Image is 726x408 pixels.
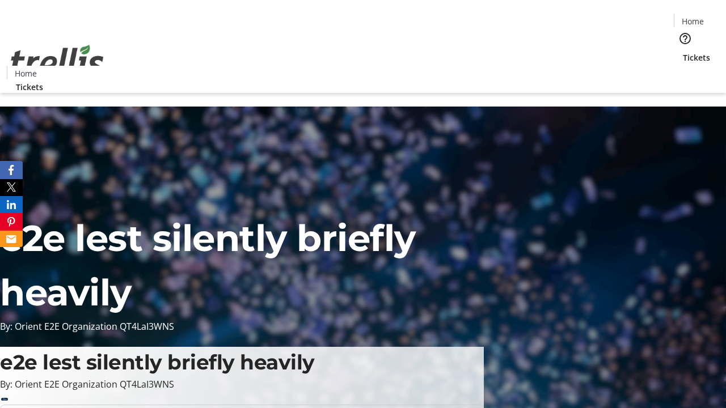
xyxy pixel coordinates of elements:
[682,15,704,27] span: Home
[16,81,43,93] span: Tickets
[674,15,711,27] a: Home
[7,81,52,93] a: Tickets
[674,52,719,63] a: Tickets
[7,32,108,89] img: Orient E2E Organization QT4LaI3WNS's Logo
[674,27,697,50] button: Help
[674,63,697,86] button: Cart
[7,67,44,79] a: Home
[683,52,710,63] span: Tickets
[15,67,37,79] span: Home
